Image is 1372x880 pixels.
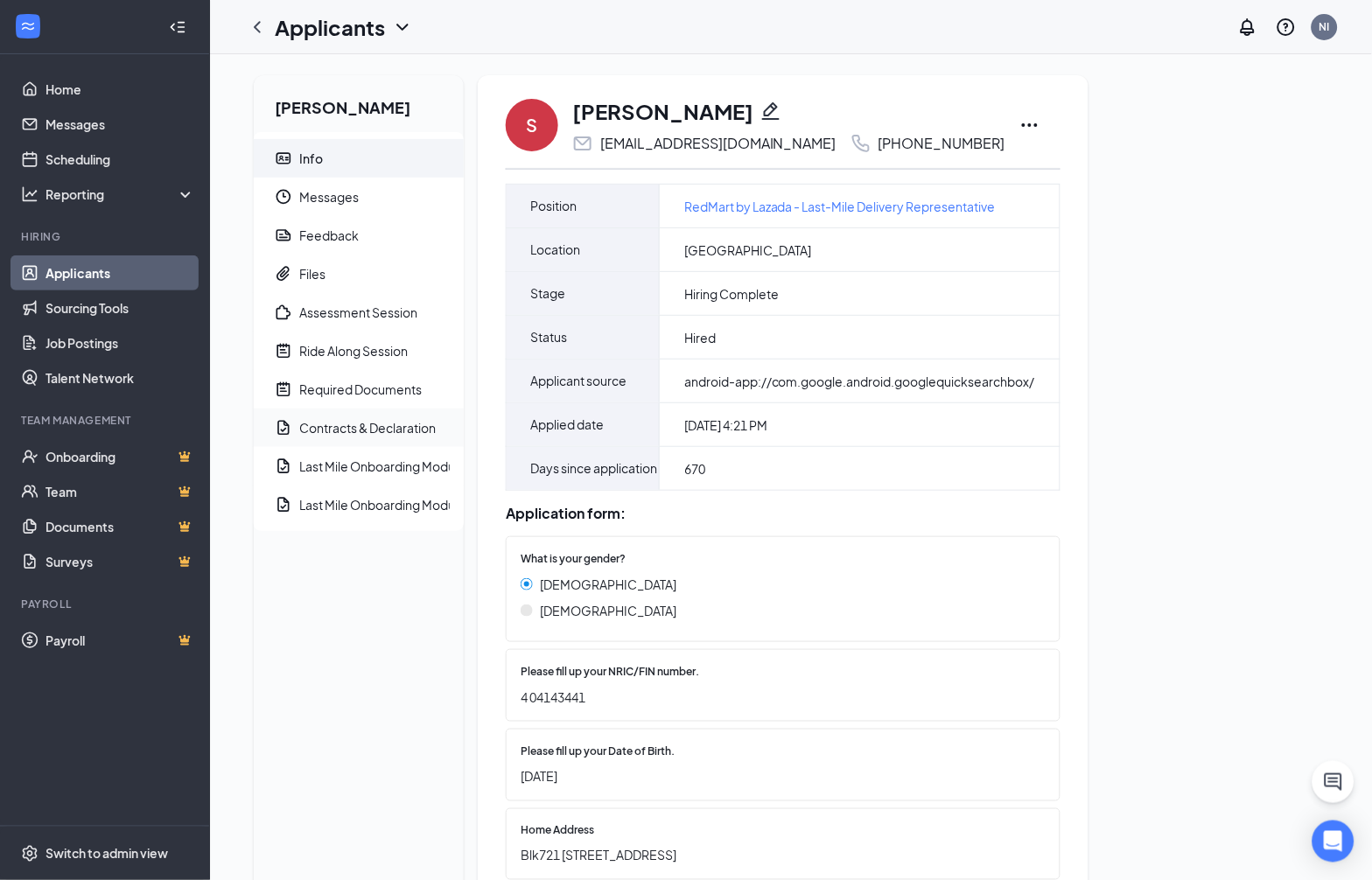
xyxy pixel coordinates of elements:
div: [EMAIL_ADDRESS][DOMAIN_NAME] [600,135,836,152]
a: RedMart by Lazada - Last-Mile Delivery Representative [684,197,996,216]
svg: DocumentApprove [275,496,292,513]
a: ReportFeedback [254,216,464,255]
span: 670 [684,460,705,478]
span: Messages [299,178,450,216]
div: Assessment Session [299,304,417,321]
span: [DEMOGRAPHIC_DATA] [540,601,676,620]
span: [DEMOGRAPHIC_DATA] [540,575,676,594]
a: DocumentApproveLast Mile Onboarding Module - Part 1 [254,447,464,485]
a: NoteActiveRide Along Session [254,332,464,370]
svg: Notifications [1237,17,1258,38]
a: OnboardingCrown [45,439,195,474]
div: Application form: [506,505,1060,522]
h1: Applicants [275,12,385,42]
a: Home [45,72,195,107]
span: Hiring Complete [684,285,779,303]
span: Location [530,228,580,271]
div: Last Mile Onboarding Module - Part 1 [299,457,507,475]
span: Applicant source [530,360,626,402]
a: DocumentApproveLast Mile Onboarding Module - Part 2 [254,485,464,524]
span: Hired [684,329,716,346]
svg: Analysis [21,185,38,203]
span: Blk721 [STREET_ADDRESS] [521,846,1028,865]
div: Payroll [21,597,192,611]
span: Position [530,185,577,227]
a: PuzzleAssessment Session [254,293,464,332]
svg: Puzzle [275,304,292,321]
div: Info [299,150,323,167]
a: DocumentApproveContracts & Declaration [254,409,464,447]
svg: ChevronLeft [247,17,268,38]
a: ClockMessages [254,178,464,216]
div: Reporting [45,185,196,203]
div: Required Documents [299,381,422,398]
h2: [PERSON_NAME] [254,75,464,132]
div: NI [1319,19,1330,34]
span: Days since application [530,447,657,490]
svg: Phone [850,133,871,154]
span: [GEOGRAPHIC_DATA] [684,241,812,259]
svg: Collapse [169,18,186,36]
span: Please fill up your Date of Birth. [521,744,675,760]
div: Feedback [299,227,359,244]
div: Contracts & Declaration [299,419,436,437]
svg: ContactCard [275,150,292,167]
div: Last Mile Onboarding Module - Part 2 [299,496,507,513]
a: Job Postings [45,325,195,360]
svg: DocumentApprove [275,457,292,475]
div: Team Management [21,413,192,428]
span: [DATE] [521,767,1028,786]
div: [PHONE_NUMBER] [878,135,1005,152]
svg: Paperclip [275,265,292,283]
span: Applied date [530,403,604,446]
a: SurveysCrown [45,544,195,579]
span: Status [530,316,567,359]
a: NoteActiveRequired Documents [254,370,464,409]
div: Open Intercom Messenger [1312,821,1354,863]
button: ChatActive [1312,761,1354,803]
svg: DocumentApprove [275,419,292,437]
a: Scheduling [45,142,195,177]
svg: Report [275,227,292,244]
svg: NoteActive [275,342,292,360]
div: Ride Along Session [299,342,408,360]
div: Hiring [21,229,192,244]
a: Talent Network [45,360,195,395]
svg: Settings [21,845,38,863]
svg: ChatActive [1323,772,1344,793]
svg: Pencil [760,101,781,122]
a: Sourcing Tools [45,290,195,325]
svg: Clock [275,188,292,206]
svg: WorkstreamLogo [19,17,37,35]
span: Stage [530,272,565,315]
div: Switch to admin view [45,845,168,863]
a: TeamCrown [45,474,195,509]
span: 4 04143441 [521,688,1028,707]
div: S [527,113,538,137]
a: DocumentsCrown [45,509,195,544]
span: What is your gender? [521,551,626,568]
svg: Email [572,133,593,154]
svg: QuestionInfo [1276,17,1297,38]
a: ContactCardInfo [254,139,464,178]
a: PayrollCrown [45,623,195,658]
span: Home Address [521,823,594,840]
span: [DATE] 4:21 PM [684,416,767,434]
a: Applicants [45,255,195,290]
span: Please fill up your NRIC/FIN number. [521,664,699,681]
a: Messages [45,107,195,142]
a: PaperclipFiles [254,255,464,293]
h1: [PERSON_NAME] [572,96,753,126]
div: Files [299,265,325,283]
svg: ChevronDown [392,17,413,38]
span: android-app://com.google.android.googlequicksearchbox/ [684,373,1035,390]
svg: NoteActive [275,381,292,398]
svg: Ellipses [1019,115,1040,136]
